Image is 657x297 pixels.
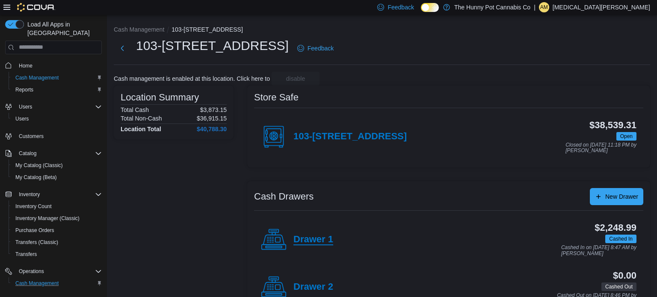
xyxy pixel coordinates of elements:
span: Inventory Count [12,201,102,212]
button: Catalog [15,148,40,159]
span: AM [540,2,548,12]
span: Reports [15,86,33,93]
span: Inventory Manager (Classic) [12,213,102,223]
h4: Drawer 2 [293,282,333,293]
a: Transfers [12,249,40,259]
a: Inventory Count [12,201,55,212]
span: Cashed Out [605,283,633,291]
a: Inventory Manager (Classic) [12,213,83,223]
button: New Drawer [590,188,643,205]
a: Purchase Orders [12,225,58,235]
h3: $38,539.31 [589,120,636,130]
span: Operations [19,268,44,275]
span: Inventory Count [15,203,52,210]
button: Reports [9,84,105,96]
span: disable [286,74,305,83]
button: Home [2,59,105,72]
button: Customers [2,130,105,142]
span: Transfers (Classic) [15,239,58,246]
span: Users [19,103,32,110]
a: Users [12,114,32,124]
span: Catalog [15,148,102,159]
span: Purchase Orders [15,227,54,234]
div: Alexia Mainiero [539,2,549,12]
span: Customers [19,133,44,140]
button: Users [9,113,105,125]
span: Load All Apps in [GEOGRAPHIC_DATA] [24,20,102,37]
h3: Cash Drawers [254,191,314,202]
button: Users [15,102,36,112]
button: My Catalog (Beta) [9,171,105,183]
button: Purchase Orders [9,224,105,236]
span: Open [620,132,633,140]
h4: Location Total [121,126,161,132]
a: Home [15,61,36,71]
span: Cash Management [15,280,59,287]
p: $3,873.15 [200,106,227,113]
a: My Catalog (Classic) [12,160,66,171]
a: Feedback [294,40,337,57]
span: Cashed In [609,235,633,243]
a: Cash Management [12,73,62,83]
span: Feedback [308,44,334,53]
span: My Catalog (Classic) [15,162,63,169]
button: Inventory [15,189,43,200]
h1: 103-[STREET_ADDRESS] [136,37,289,54]
span: Operations [15,266,102,276]
h6: Total Non-Cash [121,115,162,122]
p: Cash management is enabled at this location. Click here to [114,75,270,82]
span: Open [616,132,636,141]
button: Inventory Manager (Classic) [9,212,105,224]
p: Cashed In on [DATE] 8:47 AM by [PERSON_NAME] [561,245,636,256]
p: | [534,2,536,12]
span: Cashed Out [601,282,636,291]
span: Transfers [12,249,102,259]
nav: An example of EuiBreadcrumbs [114,25,650,35]
h3: Location Summary [121,92,199,103]
span: My Catalog (Classic) [12,160,102,171]
span: Customers [15,131,102,141]
span: Users [12,114,102,124]
button: Cash Management [114,26,164,33]
span: Cash Management [12,278,102,288]
button: Catalog [2,147,105,159]
p: Closed on [DATE] 11:18 PM by [PERSON_NAME] [565,142,636,154]
button: Cash Management [9,277,105,289]
p: The Hunny Pot Cannabis Co [454,2,530,12]
span: Transfers [15,251,37,258]
p: $36,915.15 [197,115,227,122]
button: disable [272,72,320,85]
button: Transfers [9,248,105,260]
button: Users [2,101,105,113]
span: Home [19,62,33,69]
h4: Drawer 1 [293,234,333,245]
button: Inventory [2,188,105,200]
h3: Store Safe [254,92,299,103]
span: Users [15,115,29,122]
span: Users [15,102,102,112]
h4: 103-[STREET_ADDRESS] [293,131,407,142]
span: Cash Management [15,74,59,81]
h3: $0.00 [613,271,636,281]
span: Cashed In [605,235,636,243]
button: Operations [2,265,105,277]
h3: $2,248.99 [595,223,636,233]
button: My Catalog (Classic) [9,159,105,171]
img: Cova [17,3,55,12]
a: Transfers (Classic) [12,237,62,247]
button: Transfers (Classic) [9,236,105,248]
span: Feedback [388,3,414,12]
span: My Catalog (Beta) [15,174,57,181]
span: Inventory Manager (Classic) [15,215,80,222]
span: Catalog [19,150,36,157]
span: Cash Management [12,73,102,83]
h6: Total Cash [121,106,149,113]
span: Transfers (Classic) [12,237,102,247]
a: Customers [15,131,47,141]
span: Home [15,60,102,71]
button: 103-[STREET_ADDRESS] [172,26,243,33]
a: Cash Management [12,278,62,288]
button: Next [114,40,131,57]
p: [MEDICAL_DATA][PERSON_NAME] [553,2,650,12]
